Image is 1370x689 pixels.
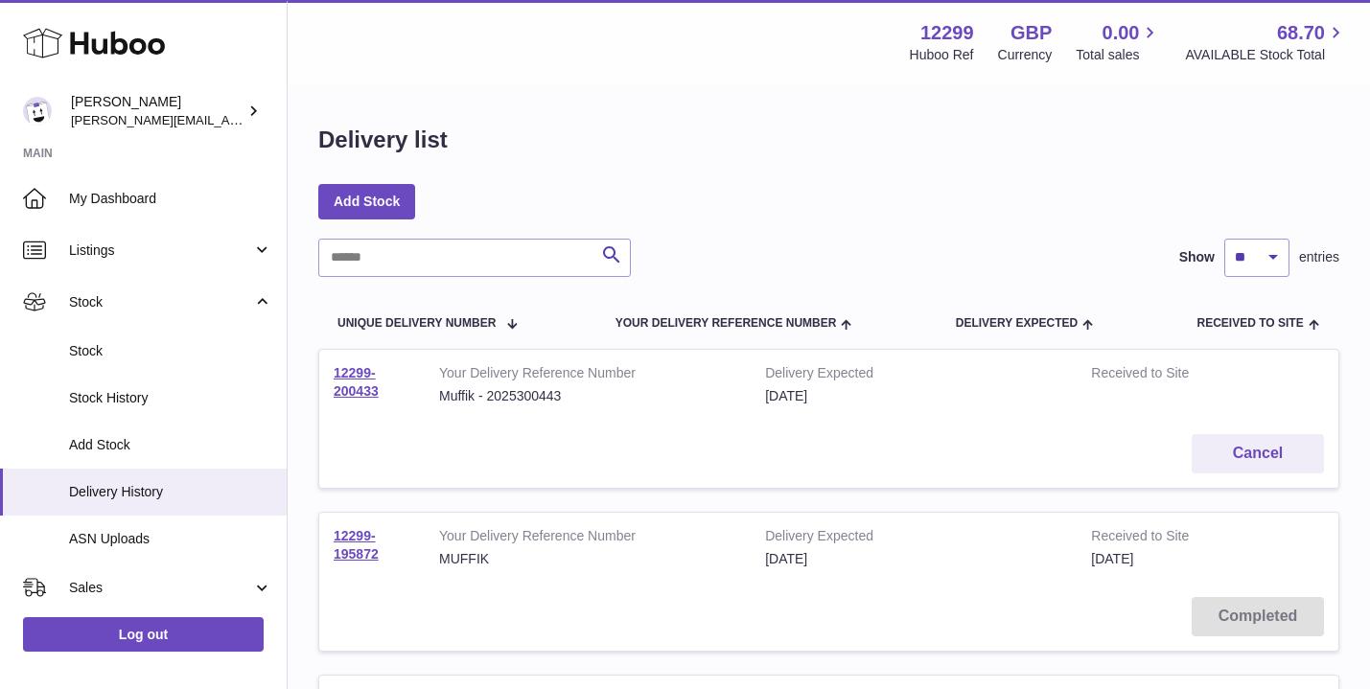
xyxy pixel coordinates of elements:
[765,527,1062,550] strong: Delivery Expected
[1179,248,1215,266] label: Show
[1277,20,1325,46] span: 68.70
[1091,364,1245,387] strong: Received to Site
[69,530,272,548] span: ASN Uploads
[69,190,272,208] span: My Dashboard
[69,483,272,501] span: Delivery History
[1091,551,1133,566] span: [DATE]
[23,97,52,126] img: anthony@happyfeetplaymats.co.uk
[439,550,736,568] div: MUFFIK
[1076,46,1161,64] span: Total sales
[337,317,496,330] span: Unique Delivery Number
[1299,248,1339,266] span: entries
[615,317,837,330] span: Your Delivery Reference Number
[998,46,1053,64] div: Currency
[23,617,264,652] a: Log out
[920,20,974,46] strong: 12299
[71,112,384,127] span: [PERSON_NAME][EMAIL_ADDRESS][DOMAIN_NAME]
[69,389,272,407] span: Stock History
[1185,20,1347,64] a: 68.70 AVAILABLE Stock Total
[1010,20,1052,46] strong: GBP
[439,387,736,405] div: Muffik - 2025300443
[69,241,252,260] span: Listings
[765,387,1062,405] div: [DATE]
[1076,20,1161,64] a: 0.00 Total sales
[334,528,379,562] a: 12299-195872
[956,317,1078,330] span: Delivery Expected
[439,364,736,387] strong: Your Delivery Reference Number
[1091,527,1245,550] strong: Received to Site
[69,579,252,597] span: Sales
[69,293,252,311] span: Stock
[1197,317,1304,330] span: Received to Site
[1185,46,1347,64] span: AVAILABLE Stock Total
[910,46,974,64] div: Huboo Ref
[1192,434,1324,473] button: Cancel
[765,364,1062,387] strong: Delivery Expected
[334,365,379,399] a: 12299-200433
[69,436,272,454] span: Add Stock
[765,550,1062,568] div: [DATE]
[318,125,448,155] h1: Delivery list
[318,184,415,218] a: Add Stock
[439,527,736,550] strong: Your Delivery Reference Number
[1103,20,1140,46] span: 0.00
[69,342,272,360] span: Stock
[71,93,244,129] div: [PERSON_NAME]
